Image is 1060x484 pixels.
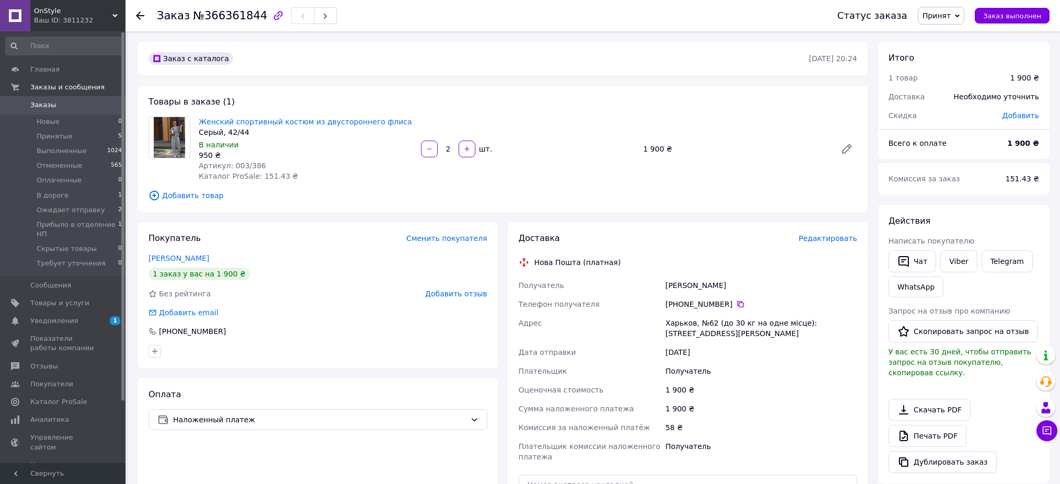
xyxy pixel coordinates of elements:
span: Покупатель [149,233,201,243]
span: Получатель [519,281,564,290]
span: Аналитика [30,415,69,424]
a: Скачать PDF [888,399,971,421]
span: Товары и услуги [30,298,89,308]
span: Наложенный платеж [173,414,466,425]
span: Каталог ProSale: 151.43 ₴ [199,172,298,180]
span: Сумма наложенного платежа [519,405,634,413]
button: Заказ выполнен [975,8,1050,24]
span: Доставка [888,93,925,101]
span: Доставка [519,233,560,243]
div: [PHONE_NUMBER] [665,299,857,309]
span: Ожидает отправку [37,205,105,215]
span: Отмененные [37,161,82,170]
button: Дублировать заказ [888,451,997,473]
span: Плательщик [519,367,567,375]
span: Редактировать [799,234,857,243]
div: Статус заказа [837,10,907,21]
span: 1024 [107,146,122,156]
span: Артикул: 003/386 [199,162,266,170]
span: Показатели работы компании [30,334,97,353]
div: 1 900 ₴ [663,381,859,399]
span: 1 [118,220,122,239]
span: Действия [888,216,930,226]
span: Сменить покупателя [406,234,487,243]
div: Вернуться назад [136,10,144,21]
div: [PHONE_NUMBER] [158,326,227,337]
span: №366361844 [193,9,267,22]
span: Комиссия за наложенный платёж [519,423,650,432]
span: У вас есть 30 дней, чтобы отправить запрос на отзыв покупателю, скопировав ссылку. [888,348,1031,377]
span: Добавить товар [149,190,857,201]
div: Харьков, №62 (до 30 кг на одне місце): [STREET_ADDRESS][PERSON_NAME] [663,314,859,343]
time: [DATE] 20:24 [809,54,857,63]
div: 1 900 ₴ [639,142,832,156]
span: Прибыло в отделение НП [37,220,118,239]
span: Каталог ProSale [30,397,87,407]
span: Новые [37,117,60,126]
button: Чат с покупателем [1036,420,1057,441]
a: Viber [940,250,977,272]
span: Отзывы [30,362,58,371]
span: Управление сайтом [30,433,97,452]
span: Принятые [37,132,73,141]
button: Скопировать запрос на отзыв [888,320,1038,342]
span: Телефон получателя [519,300,600,308]
b: 1 900 ₴ [1007,139,1039,147]
span: 1 [110,316,120,325]
div: Серый, 42/44 [199,127,413,137]
a: Женский спортивный костюм из двустороннего флиса [199,118,412,126]
span: 1 товар [888,74,918,82]
div: шт. [476,144,493,154]
span: 5 [118,132,122,141]
span: Дата отправки [519,348,576,356]
span: 0 [118,244,122,253]
div: [PERSON_NAME] [663,276,859,295]
a: Печать PDF [888,425,966,447]
span: Скидка [888,111,917,120]
span: Итого [888,53,914,63]
div: 1 900 ₴ [663,399,859,418]
div: 1 заказ у вас на 1 900 ₴ [149,268,250,280]
span: Кошелек компании [30,460,97,479]
div: Получатель [663,362,859,381]
span: Заказы и сообщения [30,83,105,92]
span: Адрес [519,319,542,327]
div: Получатель [663,437,859,466]
div: Нова Пошта (платная) [532,257,623,268]
span: Выполненные [37,146,87,156]
span: Уведомления [30,316,78,326]
a: WhatsApp [888,276,943,297]
span: Плательщик комиссии наложенного платежа [519,442,660,461]
a: Telegram [982,250,1033,272]
div: 58 ₴ [663,418,859,437]
a: Редактировать [836,139,857,159]
img: Женский спортивный костюм из двустороннего флиса [154,117,185,158]
div: Ваш ID: 3811232 [34,16,126,25]
div: Добавить email [158,307,220,318]
span: В дороге [37,191,69,200]
span: Без рейтинга [159,290,211,298]
span: Оплаченные [37,176,82,185]
span: Добавить отзыв [425,290,487,298]
div: Добавить email [147,307,220,318]
span: Покупатели [30,379,73,389]
span: Товары в заказе (1) [149,97,235,107]
span: Добавить [1002,111,1039,120]
div: Необходимо уточнить [948,85,1045,108]
div: [DATE] [663,343,859,362]
span: Оплата [149,389,181,399]
span: OnStyle [34,6,112,16]
div: Заказ с каталога [149,52,233,65]
span: 565 [111,161,122,170]
div: 950 ₴ [199,150,413,160]
span: Оценочная стоимость [519,386,604,394]
span: Сообщения [30,281,71,290]
span: Всего к оплате [888,139,947,147]
span: Принят [922,11,951,20]
div: 1 900 ₴ [1010,73,1039,83]
span: Заказ выполнен [983,12,1041,20]
span: Написать покупателю [888,237,974,245]
input: Поиск [5,37,123,55]
span: 2 [118,205,122,215]
button: Чат [888,250,936,272]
